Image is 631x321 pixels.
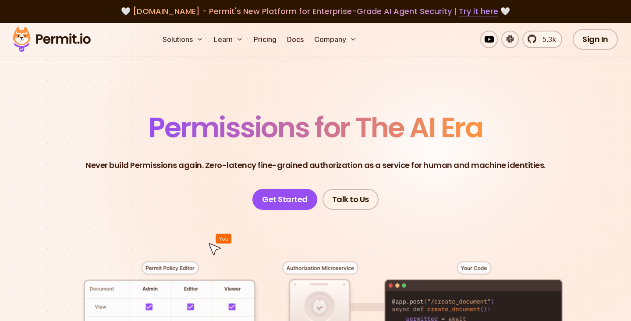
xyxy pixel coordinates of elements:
[21,5,610,17] div: 🤍 🤍
[252,189,317,210] a: Get Started
[149,108,482,147] span: Permissions for The AI Era
[459,6,498,17] a: Try it here
[522,31,562,48] a: 5.3k
[323,189,379,210] a: Talk to Us
[9,24,95,54] img: Permit logo
[284,31,307,48] a: Docs
[573,29,618,50] a: Sign In
[159,31,207,48] button: Solutions
[85,159,546,171] p: Never build Permissions again. Zero-latency fine-grained authorization as a service for human and...
[537,34,556,45] span: 5.3k
[210,31,247,48] button: Learn
[133,6,498,17] span: [DOMAIN_NAME] - Permit's New Platform for Enterprise-Grade AI Agent Security |
[311,31,360,48] button: Company
[250,31,280,48] a: Pricing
